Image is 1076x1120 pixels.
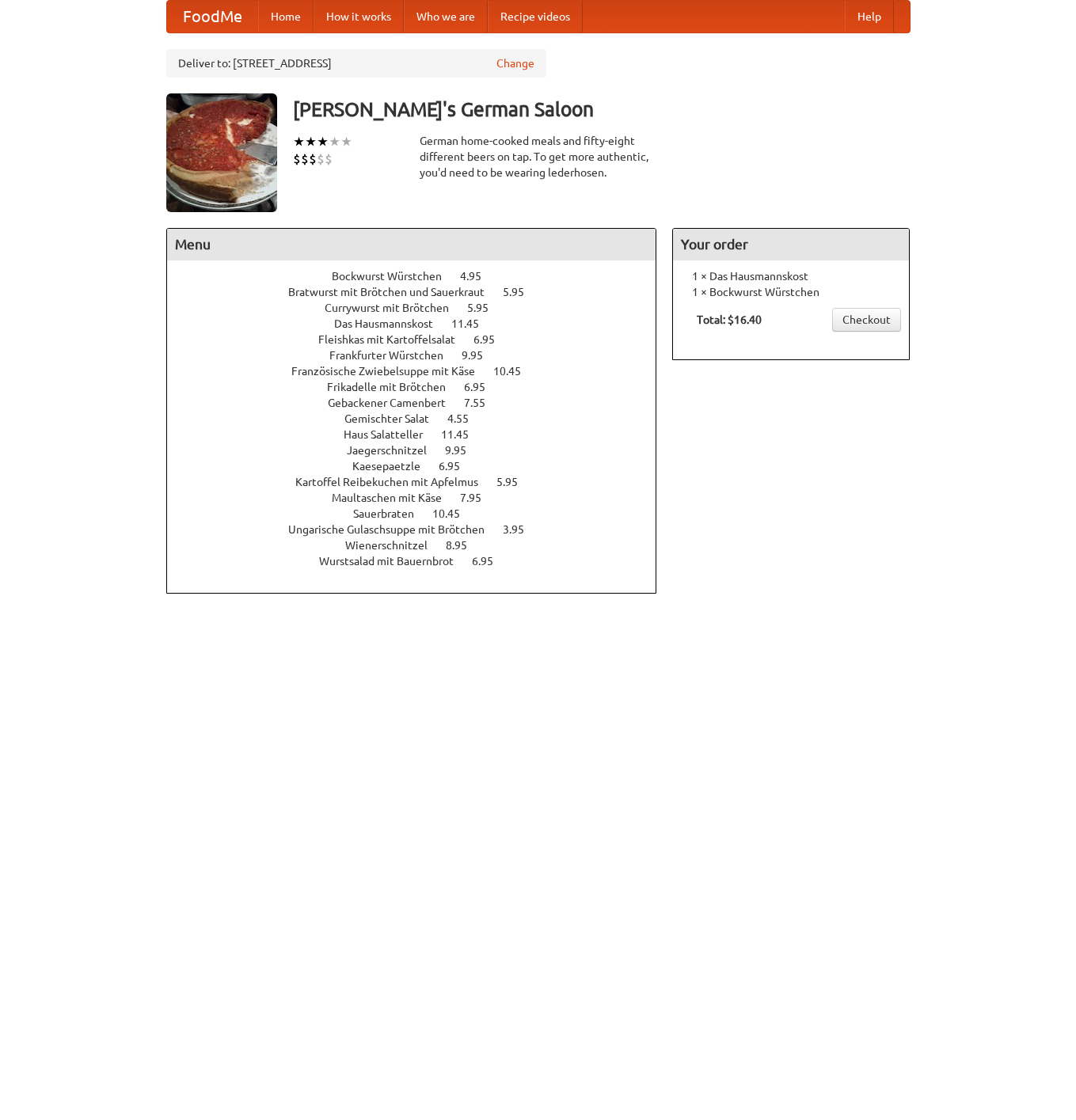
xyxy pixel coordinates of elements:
h4: Menu [167,229,656,260]
span: Sauerbraten [353,507,430,520]
span: Französische Zwiebelsuppe mit Käse [291,365,491,378]
li: $ [293,150,301,168]
h3: [PERSON_NAME]'s German Saloon [293,93,911,125]
a: Fleishkas mit Kartoffelsalat 6.95 [318,333,524,346]
a: Who we are [404,1,488,32]
a: Change [496,55,534,71]
span: Haus Salatteller [344,428,439,441]
span: 4.55 [447,412,485,425]
a: Currywurst mit Brötchen 5.95 [325,302,518,314]
span: Currywurst mit Brötchen [325,302,465,314]
span: 5.95 [467,302,504,314]
span: 7.95 [460,492,497,504]
a: Wurstsalad mit Bauernbrot 6.95 [319,555,523,568]
a: Wienerschnitzel 8.95 [345,539,496,552]
a: Gemischter Salat 4.55 [344,412,498,425]
span: 6.95 [464,381,501,393]
a: How it works [314,1,404,32]
a: Bratwurst mit Brötchen und Sauerkraut 5.95 [288,286,553,298]
span: Kaesepaetzle [352,460,436,473]
span: 3.95 [503,523,540,536]
li: $ [309,150,317,168]
li: 1 × Das Hausmannskost [681,268,901,284]
span: Kartoffel Reibekuchen mit Apfelmus [295,476,494,488]
a: Bockwurst Würstchen 4.95 [332,270,511,283]
li: ★ [293,133,305,150]
span: 6.95 [472,555,509,568]
span: Maultaschen mit Käse [332,492,458,504]
span: 9.95 [445,444,482,457]
a: Französische Zwiebelsuppe mit Käse 10.45 [291,365,550,378]
span: 11.45 [451,317,495,330]
span: 5.95 [496,476,534,488]
span: 5.95 [503,286,540,298]
li: 1 × Bockwurst Würstchen [681,284,901,300]
li: ★ [305,133,317,150]
span: Frankfurter Würstchen [329,349,459,362]
li: $ [317,150,325,168]
span: Ungarische Gulaschsuppe mit Brötchen [288,523,500,536]
span: Wienerschnitzel [345,539,443,552]
span: Jaegerschnitzel [347,444,443,457]
li: ★ [329,133,340,150]
span: 6.95 [439,460,476,473]
span: 7.55 [464,397,501,409]
a: Gebackener Camenbert 7.55 [328,397,515,409]
span: 6.95 [473,333,511,346]
span: Gemischter Salat [344,412,445,425]
li: $ [301,150,309,168]
li: ★ [340,133,352,150]
img: angular.jpg [166,93,277,212]
span: Fleishkas mit Kartoffelsalat [318,333,471,346]
span: 10.45 [493,365,537,378]
span: Das Hausmannskost [334,317,449,330]
a: Haus Salatteller 11.45 [344,428,498,441]
a: Recipe videos [488,1,583,32]
b: Total: $16.40 [697,313,762,326]
span: Bockwurst Würstchen [332,270,458,283]
span: Bratwurst mit Brötchen und Sauerkraut [288,286,500,298]
span: 4.95 [460,270,497,283]
span: 8.95 [446,539,483,552]
a: Kaesepaetzle 6.95 [352,460,489,473]
a: Sauerbraten 10.45 [353,507,489,520]
a: Das Hausmannskost 11.45 [334,317,508,330]
div: German home-cooked meals and fifty-eight different beers on tap. To get more authentic, you'd nee... [420,133,657,180]
a: Help [845,1,894,32]
li: ★ [317,133,329,150]
a: Jaegerschnitzel 9.95 [347,444,496,457]
a: Home [258,1,314,32]
a: FoodMe [167,1,258,32]
a: Frankfurter Würstchen 9.95 [329,349,512,362]
span: 11.45 [441,428,485,441]
a: Kartoffel Reibekuchen mit Apfelmus 5.95 [295,476,547,488]
a: Maultaschen mit Käse 7.95 [332,492,511,504]
a: Frikadelle mit Brötchen 6.95 [327,381,515,393]
span: 9.95 [462,349,499,362]
h4: Your order [673,229,909,260]
div: Deliver to: [STREET_ADDRESS] [166,49,546,78]
li: $ [325,150,333,168]
span: Frikadelle mit Brötchen [327,381,462,393]
a: Checkout [832,308,901,332]
span: 10.45 [432,507,476,520]
span: Gebackener Camenbert [328,397,462,409]
a: Ungarische Gulaschsuppe mit Brötchen 3.95 [288,523,553,536]
span: Wurstsalad mit Bauernbrot [319,555,470,568]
